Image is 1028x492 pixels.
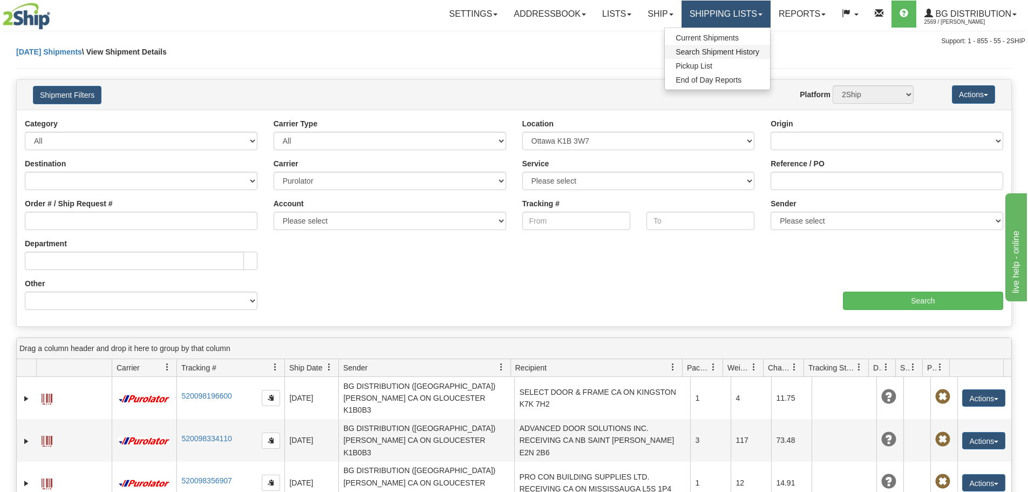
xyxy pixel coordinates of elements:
div: grid grouping header [17,338,1011,359]
td: 11.75 [771,377,812,419]
span: Unknown [881,474,896,489]
a: Sender filter column settings [492,358,510,376]
a: [DATE] Shipments [16,48,82,56]
label: Carrier Type [274,118,317,129]
a: Label [42,474,52,491]
button: Copy to clipboard [262,475,280,491]
a: Pickup Status filter column settings [931,358,949,376]
button: Copy to clipboard [262,433,280,449]
span: BG Distribution [933,9,1011,18]
span: Sender [343,362,367,373]
span: Delivery Status [873,362,882,373]
span: Charge [768,362,791,373]
label: Carrier [274,158,298,169]
td: 4 [731,377,771,419]
a: Carrier filter column settings [158,358,176,376]
span: Shipment Issues [900,362,909,373]
a: Pickup List [665,59,770,73]
span: Tracking Status [808,362,855,373]
button: Actions [962,389,1005,407]
a: Weight filter column settings [745,358,763,376]
td: ADVANCED DOOR SOLUTIONS INC. RECEIVING CA NB SAINT [PERSON_NAME] E2N 2B6 [514,419,690,461]
td: BG DISTRIBUTION ([GEOGRAPHIC_DATA]) [PERSON_NAME] CA ON GLOUCESTER K1B0B3 [338,419,514,461]
span: Pickup Status [927,362,936,373]
span: Unknown [881,389,896,405]
span: Recipient [515,362,547,373]
a: Tracking # filter column settings [266,358,284,376]
a: Delivery Status filter column settings [877,358,895,376]
a: 520098356907 [181,476,232,485]
input: From [522,212,630,230]
a: Packages filter column settings [704,358,723,376]
img: 11 - Purolator [117,395,172,403]
td: BG DISTRIBUTION ([GEOGRAPHIC_DATA]) [PERSON_NAME] CA ON GLOUCESTER K1B0B3 [338,377,514,419]
span: Ship Date [289,362,322,373]
label: Account [274,198,304,209]
a: Lists [594,1,639,28]
button: Copy to clipboard [262,390,280,406]
label: Origin [771,118,793,129]
span: Tracking # [181,362,216,373]
a: Search Shipment History [665,45,770,59]
span: Carrier [117,362,140,373]
td: 73.48 [771,419,812,461]
a: Label [42,431,52,448]
span: Pickup Not Assigned [935,432,950,447]
td: [DATE] [284,377,338,419]
a: Label [42,389,52,406]
label: Location [522,118,554,129]
label: Order # / Ship Request # [25,198,113,209]
a: Recipient filter column settings [664,358,682,376]
div: Support: 1 - 855 - 55 - 2SHIP [3,37,1025,46]
span: Search Shipment History [676,48,759,56]
label: Department [25,238,67,249]
input: To [646,212,754,230]
a: Shipment Issues filter column settings [904,358,922,376]
span: 2569 / [PERSON_NAME] [924,17,1005,28]
label: Service [522,158,549,169]
span: Weight [727,362,750,373]
label: Category [25,118,58,129]
a: 520098334110 [181,434,232,443]
span: Pickup Not Assigned [935,474,950,489]
img: 11 - Purolator [117,437,172,445]
button: Actions [952,85,995,104]
a: 520098196600 [181,392,232,400]
a: Ship Date filter column settings [320,358,338,376]
button: Shipment Filters [33,86,101,104]
a: Settings [441,1,506,28]
span: End of Day Reports [676,76,741,84]
a: Tracking Status filter column settings [850,358,868,376]
label: Platform [800,89,830,100]
input: Search [843,292,1003,310]
a: Addressbook [506,1,594,28]
a: Ship [639,1,681,28]
span: Unknown [881,432,896,447]
a: Expand [21,393,32,404]
label: Tracking # [522,198,560,209]
a: Charge filter column settings [785,358,804,376]
img: 11 - Purolator [117,480,172,488]
a: BG Distribution 2569 / [PERSON_NAME] [916,1,1025,28]
a: End of Day Reports [665,73,770,87]
iframe: chat widget [1003,191,1027,301]
a: Expand [21,478,32,489]
a: Expand [21,436,32,447]
button: Actions [962,432,1005,449]
td: 1 [690,377,731,419]
td: [DATE] [284,419,338,461]
td: SELECT DOOR & FRAME CA ON KINGSTON K7K 7H2 [514,377,690,419]
span: Pickup List [676,62,712,70]
a: Current Shipments [665,31,770,45]
span: Packages [687,362,710,373]
span: \ View Shipment Details [82,48,167,56]
a: Reports [771,1,834,28]
a: Shipping lists [682,1,771,28]
span: Current Shipments [676,33,739,42]
label: Reference / PO [771,158,825,169]
button: Actions [962,474,1005,491]
label: Sender [771,198,796,209]
td: 117 [731,419,771,461]
img: logo2569.jpg [3,3,50,30]
span: Pickup Not Assigned [935,389,950,405]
